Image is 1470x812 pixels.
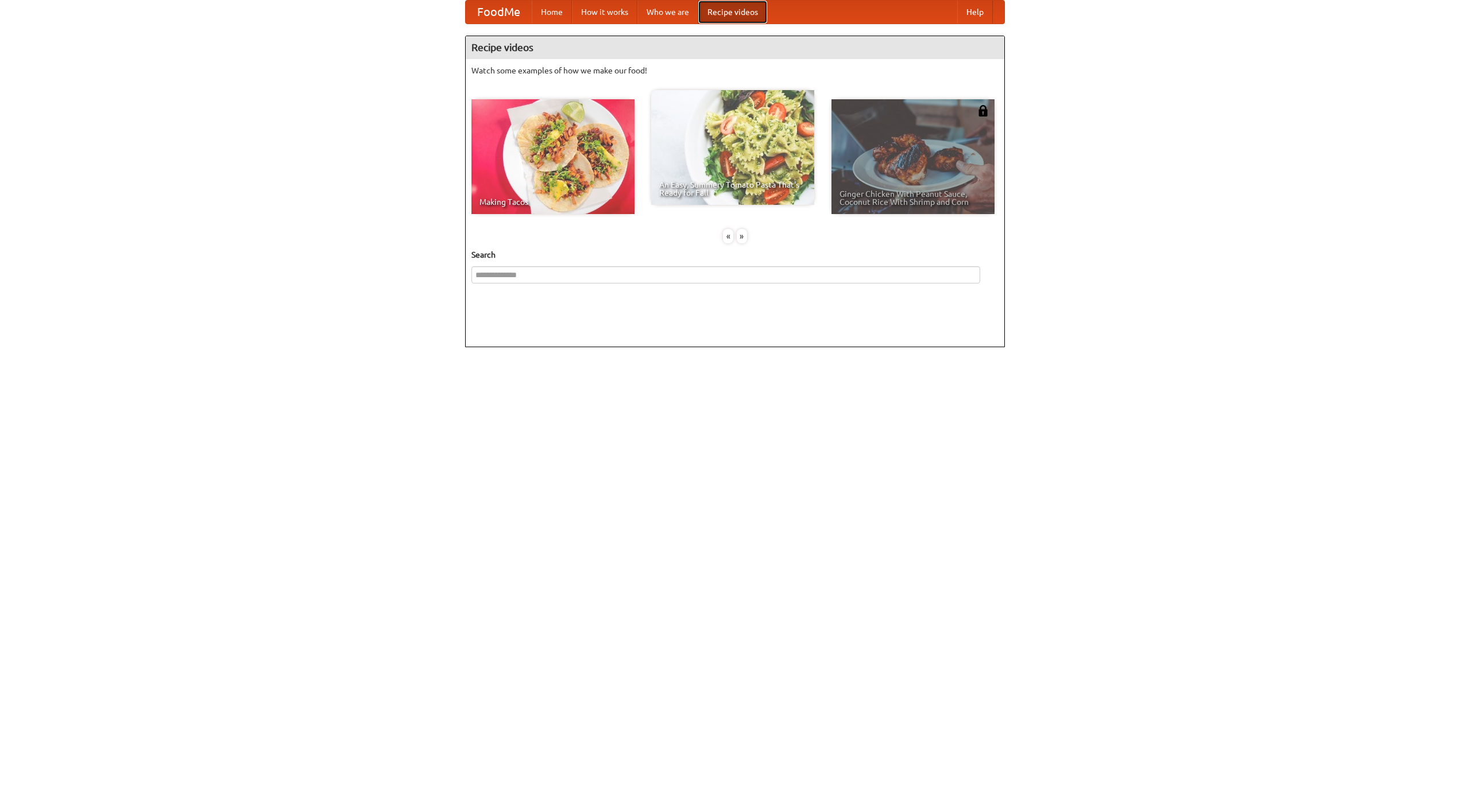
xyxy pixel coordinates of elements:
a: Recipe videos [698,1,767,24]
div: » [737,229,747,243]
p: Watch some examples of how we make our food! [471,65,999,76]
a: Making Tacos [471,99,635,214]
div: « [723,229,733,243]
span: An Easy, Summery Tomato Pasta That's Ready for Fall [659,181,806,197]
a: Help [957,1,993,24]
a: Home [532,1,572,24]
img: 483408.png [977,105,989,116]
h5: Search [471,249,999,261]
span: Making Tacos [479,198,626,206]
a: An Easy, Summery Tomato Pasta That's Ready for Fall [651,90,814,205]
h4: Recipe videos [466,36,1004,59]
a: Who we are [637,1,698,24]
a: FoodMe [466,1,532,24]
a: How it works [572,1,637,24]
